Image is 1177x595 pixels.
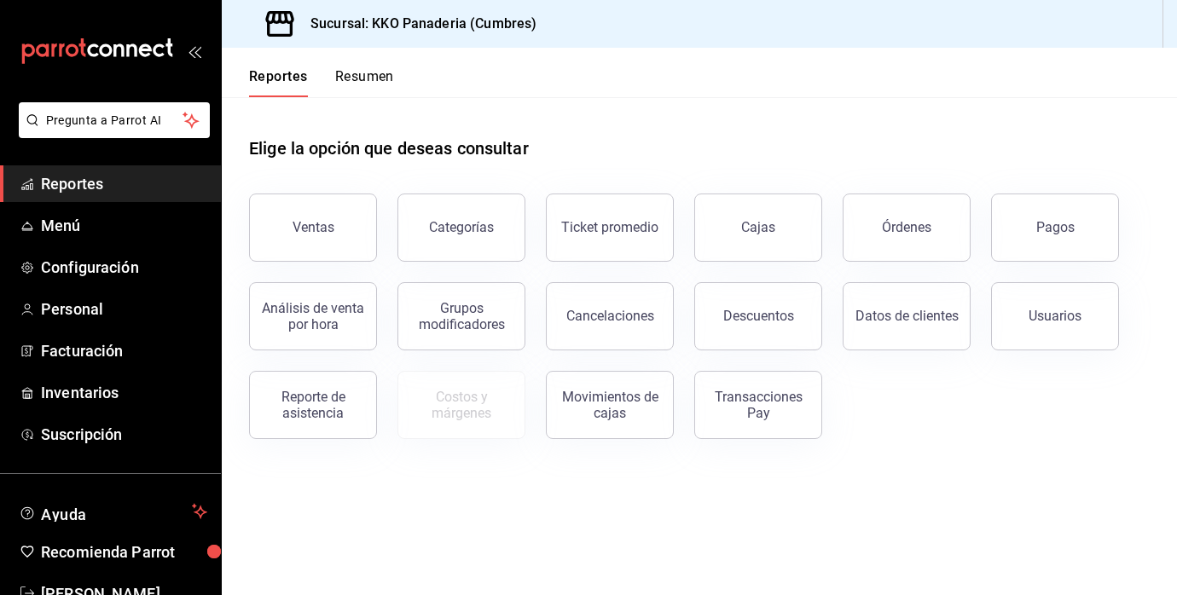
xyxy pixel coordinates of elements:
[723,308,794,324] div: Descuentos
[297,14,536,34] h3: Sucursal: KKO Panaderia (Cumbres)
[260,389,366,421] div: Reporte de asistencia
[41,423,207,446] span: Suscripción
[249,282,377,350] button: Análisis de venta por hora
[397,194,525,262] button: Categorías
[546,282,674,350] button: Cancelaciones
[1029,308,1081,324] div: Usuarios
[843,282,971,350] button: Datos de clientes
[249,68,308,97] button: Reportes
[566,308,654,324] div: Cancelaciones
[546,371,674,439] button: Movimientos de cajas
[855,308,959,324] div: Datos de clientes
[397,282,525,350] button: Grupos modificadores
[19,102,210,138] button: Pregunta a Parrot AI
[694,371,822,439] button: Transacciones Pay
[41,501,185,522] span: Ayuda
[409,300,514,332] div: Grupos modificadores
[41,339,207,362] span: Facturación
[46,112,183,130] span: Pregunta a Parrot AI
[249,194,377,262] button: Ventas
[335,68,394,97] button: Resumen
[397,371,525,439] button: Contrata inventarios para ver este reporte
[41,256,207,279] span: Configuración
[41,172,207,195] span: Reportes
[546,194,674,262] button: Ticket promedio
[882,219,931,235] div: Órdenes
[249,371,377,439] button: Reporte de asistencia
[694,282,822,350] button: Descuentos
[694,194,822,262] button: Cajas
[429,219,494,235] div: Categorías
[409,389,514,421] div: Costos y márgenes
[249,68,394,97] div: navigation tabs
[12,124,210,142] a: Pregunta a Parrot AI
[41,297,207,321] span: Personal
[557,389,663,421] div: Movimientos de cajas
[741,219,775,235] div: Cajas
[561,219,658,235] div: Ticket promedio
[1036,219,1075,235] div: Pagos
[41,540,207,563] span: Recomienda Parrot
[188,44,201,58] button: open_drawer_menu
[705,389,811,421] div: Transacciones Pay
[293,219,334,235] div: Ventas
[991,282,1119,350] button: Usuarios
[843,194,971,262] button: Órdenes
[991,194,1119,262] button: Pagos
[41,381,207,404] span: Inventarios
[260,300,366,332] div: Análisis de venta por hora
[41,214,207,237] span: Menú
[249,136,529,161] h1: Elige la opción que deseas consultar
